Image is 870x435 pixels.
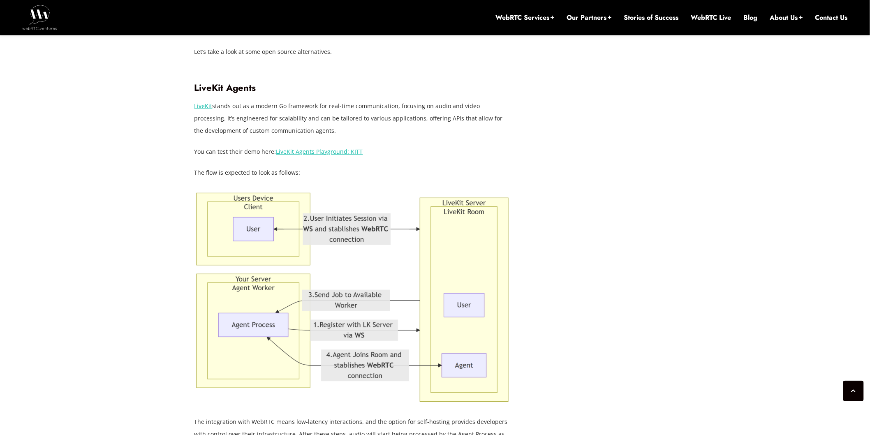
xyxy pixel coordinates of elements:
a: About Us [770,13,803,22]
p: The flow is expected to look as follows: [194,167,511,179]
img: WebRTC.ventures [22,5,57,30]
a: Our Partners [567,13,611,22]
p: You can test their demo here: [194,146,511,158]
p: Let’s take a look at some open source alternatives. [194,46,511,58]
a: Stories of Success [624,13,679,22]
a: WebRTC Live [691,13,731,22]
a: LiveKit Agents Playground: KITT [276,148,363,155]
h2: Open-Source Alternatives to OpenAI’s Real-Time Audio API [194,10,511,39]
a: Blog [744,13,758,22]
a: Contact Us [815,13,848,22]
p: stands out as a modern Go framework for real-time communication, focusing on audio and video proc... [194,100,511,137]
h3: LiveKit Agents [194,82,511,93]
a: WebRTC Services [495,13,554,22]
a: LiveKit [194,102,213,110]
